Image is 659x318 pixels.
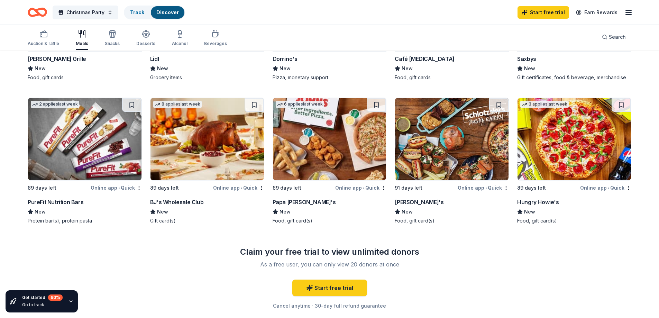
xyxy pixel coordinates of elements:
[402,64,413,73] span: New
[28,55,86,63] div: [PERSON_NAME] Grille
[153,101,202,108] div: 8 applies last week
[402,208,413,216] span: New
[28,98,142,224] a: Image for PureFit Nutrition Bars2 applieslast week89 days leftOnline app•QuickPureFit Nutrition B...
[28,217,142,224] div: Protein bar(s), protein pasta
[105,41,120,46] div: Snacks
[150,98,264,180] img: Image for BJ's Wholesale Club
[517,198,559,206] div: Hungry Howie's
[517,184,546,192] div: 89 days left
[273,198,336,206] div: Papa [PERSON_NAME]'s
[172,27,187,50] button: Alcohol
[485,185,487,191] span: •
[280,208,291,216] span: New
[241,185,242,191] span: •
[230,246,429,257] div: Claim your free trial to view unlimited donors
[458,183,509,192] div: Online app Quick
[524,208,535,216] span: New
[124,6,185,19] button: TrackDiscover
[280,64,291,73] span: New
[517,55,536,63] div: Saxbys
[273,98,387,224] a: Image for Papa John's6 applieslast week89 days leftOnline app•QuickPapa [PERSON_NAME]'sNewFood, g...
[136,27,155,50] button: Desserts
[31,101,79,108] div: 2 applies last week
[35,208,46,216] span: New
[335,183,386,192] div: Online app Quick
[596,30,631,44] button: Search
[150,98,264,224] a: Image for BJ's Wholesale Club8 applieslast week89 days leftOnline app•QuickBJ's Wholesale ClubNew...
[518,98,631,180] img: Image for Hungry Howie's
[238,260,421,269] div: As a free user, you can only view 20 donors at once
[363,185,364,191] span: •
[395,98,509,180] img: Image for Schlotzsky's
[204,27,227,50] button: Beverages
[517,98,631,224] a: Image for Hungry Howie's3 applieslast week89 days leftOnline app•QuickHungry Howie'sNewFood, gift...
[276,101,324,108] div: 6 applies last week
[22,294,63,301] div: Get started
[28,27,59,50] button: Auction & raffle
[150,217,264,224] div: Gift card(s)
[518,6,569,19] a: Start free trial
[273,184,301,192] div: 89 days left
[292,280,367,296] a: Start free trial
[395,74,509,81] div: Food, gift cards
[28,98,141,180] img: Image for PureFit Nutrition Bars
[395,184,422,192] div: 91 days left
[156,9,179,15] a: Discover
[76,27,88,50] button: Meals
[118,185,120,191] span: •
[395,55,454,63] div: Café [MEDICAL_DATA]
[53,6,118,19] button: Christmas Party
[213,183,264,192] div: Online app Quick
[580,183,631,192] div: Online app Quick
[48,294,63,301] div: 60 %
[273,217,387,224] div: Food, gift card(s)
[395,98,509,224] a: Image for Schlotzsky's91 days leftOnline app•Quick[PERSON_NAME]'sNewFood, gift card(s)
[395,198,443,206] div: [PERSON_NAME]'s
[150,74,264,81] div: Grocery items
[609,33,626,41] span: Search
[172,41,187,46] div: Alcohol
[28,4,47,20] a: Home
[273,55,298,63] div: Domino's
[66,8,104,17] span: Christmas Party
[150,184,179,192] div: 89 days left
[150,198,203,206] div: BJ's Wholesale Club
[28,41,59,46] div: Auction & raffle
[136,41,155,46] div: Desserts
[28,184,56,192] div: 89 days left
[395,217,509,224] div: Food, gift card(s)
[22,302,63,308] div: Go to track
[273,74,387,81] div: Pizza, monetary support
[28,198,83,206] div: PureFit Nutrition Bars
[91,183,142,192] div: Online app Quick
[608,185,609,191] span: •
[273,98,386,180] img: Image for Papa John's
[517,74,631,81] div: Gift certificates, food & beverage, merchandise
[230,302,429,310] div: Cancel anytime · 30-day full refund guarantee
[572,6,622,19] a: Earn Rewards
[517,217,631,224] div: Food, gift card(s)
[130,9,144,15] a: Track
[35,64,46,73] span: New
[204,41,227,46] div: Beverages
[520,101,569,108] div: 3 applies last week
[76,41,88,46] div: Meals
[524,64,535,73] span: New
[157,208,168,216] span: New
[28,74,142,81] div: Food, gift cards
[105,27,120,50] button: Snacks
[157,64,168,73] span: New
[150,55,159,63] div: Lidl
